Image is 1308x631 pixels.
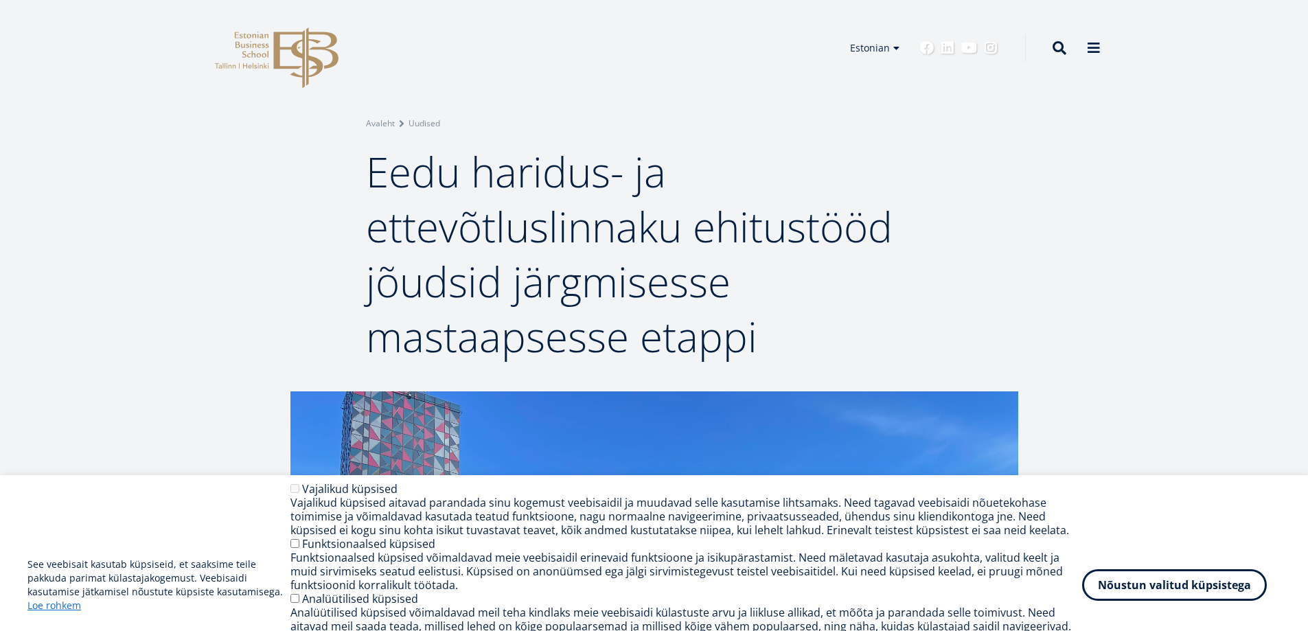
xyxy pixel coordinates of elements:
[302,481,398,496] label: Vajalikud küpsised
[1082,569,1267,601] button: Nõustun valitud küpsistega
[409,117,440,130] a: Uudised
[984,41,998,55] a: Instagram
[27,599,81,612] a: Loe rohkem
[302,536,435,551] label: Funktsionaalsed küpsised
[941,41,954,55] a: Linkedin
[920,41,934,55] a: Facebook
[302,591,418,606] label: Analüütilised küpsised
[961,41,977,55] a: Youtube
[290,551,1082,592] div: Funktsionaalsed küpsised võimaldavad meie veebisaidil erinevaid funktsioone ja isikupärastamist. ...
[27,558,290,612] p: See veebisait kasutab küpsiseid, et saaksime teile pakkuda parimat külastajakogemust. Veebisaidi ...
[290,496,1082,537] div: Vajalikud küpsised aitavad parandada sinu kogemust veebisaidil ja muudavad selle kasutamise lihts...
[366,144,893,365] span: Eedu haridus- ja ettevõtluslinnaku ehitustööd jõudsid järgmisesse mastaapsesse etappi
[366,117,395,130] a: Avaleht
